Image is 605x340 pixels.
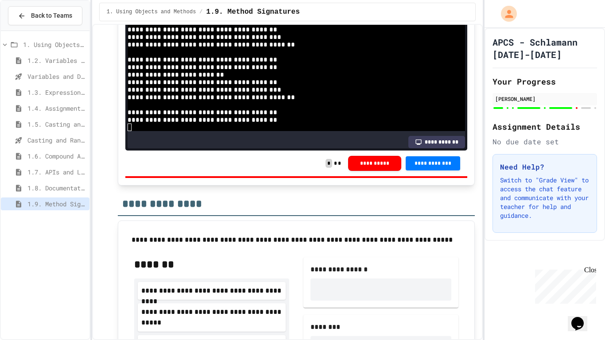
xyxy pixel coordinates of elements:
iframe: chat widget [568,305,596,331]
span: / [199,8,202,15]
div: [PERSON_NAME] [495,95,594,103]
span: Casting and Ranges of variables - Quiz [27,135,86,145]
p: Switch to "Grade View" to access the chat feature and communicate with your teacher for help and ... [500,176,589,220]
button: Back to Teams [8,6,82,25]
h1: APCS - Schlamann [DATE]-[DATE] [493,36,597,61]
span: 1.4. Assignment and Input [27,104,86,113]
span: 1.2. Variables and Data Types [27,56,86,65]
h3: Need Help? [500,162,589,172]
span: 1. Using Objects and Methods [23,40,86,49]
span: 1.5. Casting and Ranges of Values [27,120,86,129]
span: 1.9. Method Signatures [27,199,86,209]
h2: Your Progress [493,75,597,88]
h2: Assignment Details [493,120,597,133]
span: Variables and Data Types - Quiz [27,72,86,81]
span: 1.7. APIs and Libraries [27,167,86,177]
span: 1.3. Expressions and Output [New] [27,88,86,97]
span: 1. Using Objects and Methods [107,8,196,15]
div: My Account [492,4,519,24]
span: Back to Teams [31,11,72,20]
span: 1.9. Method Signatures [206,7,300,17]
div: Chat with us now!Close [4,4,61,56]
div: No due date set [493,136,597,147]
iframe: chat widget [531,266,596,304]
span: 1.8. Documentation with Comments and Preconditions [27,183,86,193]
span: 1.6. Compound Assignment Operators [27,151,86,161]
